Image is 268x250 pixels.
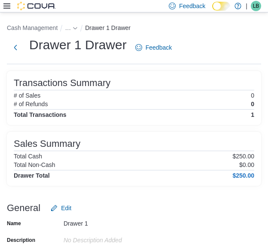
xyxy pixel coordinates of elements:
[14,101,48,107] h6: # of Refunds
[29,36,127,54] h1: Drawer 1 Drawer
[14,153,42,160] h6: Total Cash
[7,24,58,31] button: Cash Management
[251,92,254,99] p: 0
[251,1,261,11] div: Lori Burns
[179,2,205,10] span: Feedback
[246,1,247,11] p: |
[7,203,40,213] h3: General
[232,172,254,179] h4: $250.00
[14,92,40,99] h6: # of Sales
[132,39,175,56] a: Feedback
[73,26,78,31] svg: - Clicking this button will toggle a popover dialog.
[7,220,21,227] label: Name
[251,111,254,118] h4: 1
[64,217,179,227] div: Drawer 1
[61,204,71,212] span: Edit
[239,161,254,168] p: $0.00
[212,2,230,11] input: Dark Mode
[47,199,75,217] button: Edit
[14,139,80,149] h3: Sales Summary
[7,23,261,35] nav: An example of EuiBreadcrumbs
[17,2,56,10] img: Cova
[85,24,131,31] button: Drawer 1 Drawer
[14,111,67,118] h4: Total Transactions
[253,1,259,11] span: LB
[14,172,50,179] h4: Drawer Total
[7,39,24,56] button: Next
[7,237,35,244] label: Description
[232,153,254,160] p: $250.00
[65,24,71,31] span: See collapsed breadcrumbs
[65,24,78,31] button: See collapsed breadcrumbs - Clicking this button will toggle a popover dialog.
[14,161,55,168] h6: Total Non-Cash
[251,101,254,107] p: 0
[14,78,110,88] h3: Transactions Summary
[146,43,172,52] span: Feedback
[64,233,179,244] div: No Description added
